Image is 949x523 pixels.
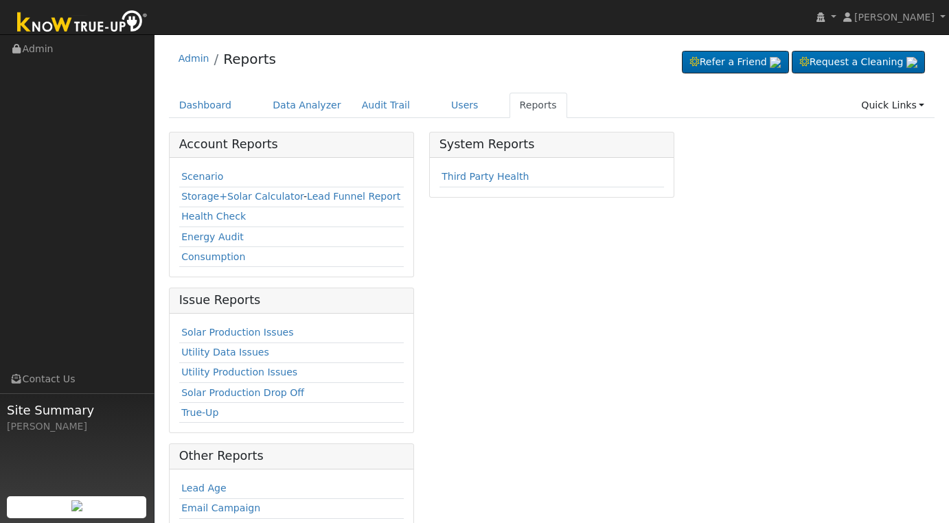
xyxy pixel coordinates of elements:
[682,51,789,74] a: Refer a Friend
[181,502,260,513] a: Email Campaign
[181,483,227,493] a: Lead Age
[770,57,781,68] img: retrieve
[906,57,917,68] img: retrieve
[262,93,352,118] a: Data Analyzer
[181,191,304,202] a: Storage+Solar Calculator
[179,187,404,207] td: -
[352,93,420,118] a: Audit Trail
[851,93,935,118] a: Quick Links
[510,93,567,118] a: Reports
[10,8,155,38] img: Know True-Up
[181,211,246,222] a: Health Check
[169,93,242,118] a: Dashboard
[307,191,400,202] a: Lead Funnel Report
[181,407,218,418] a: True-Up
[179,449,404,463] h5: Other Reports
[442,171,529,182] a: Third Party Health
[181,171,223,182] a: Scenario
[441,93,489,118] a: Users
[181,347,269,358] a: Utility Data Issues
[854,12,935,23] span: [PERSON_NAME]
[181,387,304,398] a: Solar Production Drop Off
[71,500,82,511] img: retrieve
[7,401,147,419] span: Site Summary
[7,419,147,434] div: [PERSON_NAME]
[181,327,293,338] a: Solar Production Issues
[792,51,925,74] a: Request a Cleaning
[439,137,665,152] h5: System Reports
[181,251,245,262] a: Consumption
[179,53,209,64] a: Admin
[223,51,276,67] a: Reports
[179,293,404,307] h5: Issue Reports
[179,137,404,152] h5: Account Reports
[181,231,244,242] a: Energy Audit
[181,367,297,377] a: Utility Production Issues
